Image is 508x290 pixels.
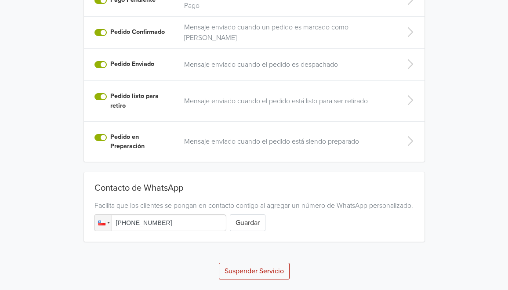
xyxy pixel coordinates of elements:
[94,200,414,211] div: Facilita que los clientes se pongan en contacto contigo al agregar un número de WhatsApp personal...
[95,215,112,231] div: Chile: + 56
[94,183,414,197] div: Contacto de WhatsApp
[184,22,391,43] a: Mensaje enviado cuando un pedido es marcado como [PERSON_NAME]
[184,96,391,106] a: Mensaje enviado cuando el pedido está listo para ser retirado
[94,214,226,231] input: 1 (702) 123-4567
[184,59,391,70] a: Mensaje enviado cuando el pedido es despachado
[230,214,265,231] button: Guardar
[219,263,290,279] button: Suspender Servicio
[110,132,174,151] label: Pedido en Preparación
[184,136,391,147] a: Mensaje enviado cuando el pedido está siendo preparado
[110,59,154,69] label: Pedido Enviado
[110,27,165,37] label: Pedido Confirmado
[110,91,174,110] label: Pedido listo para retiro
